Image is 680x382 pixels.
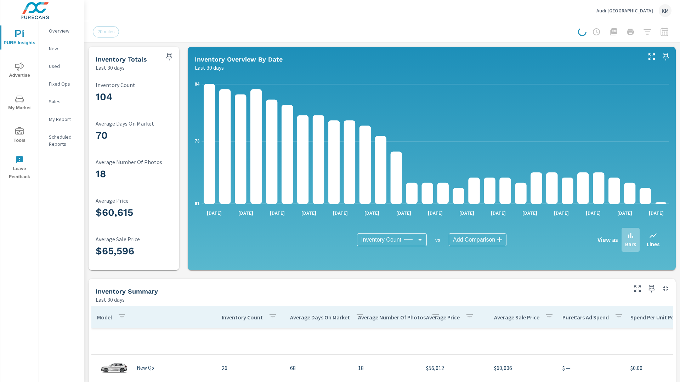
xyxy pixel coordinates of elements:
text: 73 [195,139,200,144]
p: 18 [358,364,415,372]
span: Leave Feedback [2,156,36,181]
span: My Market [2,95,36,112]
p: Used [49,63,78,70]
div: Sales [39,96,84,107]
p: [DATE] [612,209,637,216]
h5: Inventory Summary [96,288,158,295]
div: nav menu [0,21,39,184]
p: Average Price [96,197,189,204]
p: Scheduled Reports [49,133,78,147]
p: Last 30 days [96,63,125,72]
p: [DATE] [265,209,290,216]
button: Make Fullscreen [632,283,643,294]
p: [DATE] [549,209,574,216]
text: 84 [195,82,200,87]
span: Save this to your personalized report [164,51,175,62]
p: $ — [562,364,619,372]
div: Used [39,61,84,71]
p: [DATE] [486,209,511,216]
div: My Report [39,114,84,125]
p: Overview [49,27,78,34]
text: 61 [195,201,200,206]
p: $56,012 [426,364,483,372]
p: [DATE] [296,209,321,216]
h3: 18 [96,168,189,180]
p: Sales [49,98,78,105]
button: Minimize Widget [660,283,671,294]
p: Average Number Of Photos [358,314,426,321]
p: My Report [49,116,78,123]
div: Overview [39,25,84,36]
p: New [49,45,78,52]
p: Lines [647,240,659,248]
p: vs [427,237,449,243]
p: [DATE] [328,209,353,216]
span: Tools [2,127,36,145]
p: [DATE] [454,209,479,216]
p: Last 30 days [195,63,224,72]
p: [DATE] [202,209,227,216]
p: 26 [222,364,278,372]
p: Audi [GEOGRAPHIC_DATA] [596,7,653,14]
p: [DATE] [517,209,542,216]
div: Add Comparison [449,233,506,246]
p: [DATE] [391,209,416,216]
h5: Inventory Totals [96,56,147,63]
p: Model [97,314,112,321]
span: Add Comparison [453,236,495,243]
p: PureCars Ad Spend [562,314,609,321]
p: Average Days On Market [96,120,189,127]
p: Average Days On Market [290,314,350,321]
p: Last 30 days [96,295,125,304]
span: Advertise [2,62,36,80]
p: 68 [290,364,347,372]
p: [DATE] [359,209,384,216]
p: [DATE] [644,209,669,216]
button: Make Fullscreen [646,51,657,62]
h3: $65,596 [96,245,189,257]
p: Bars [625,240,636,248]
h6: View as [597,236,618,243]
p: [DATE] [581,209,606,216]
h3: 104 [96,91,189,103]
h3: 70 [96,129,189,141]
p: Average Number Of Photos [96,159,189,165]
p: Inventory Count [96,82,189,88]
p: Fixed Ops [49,80,78,87]
div: Fixed Ops [39,79,84,89]
p: New Q5 [137,365,154,371]
p: $60,006 [494,364,551,372]
div: KM [659,4,671,17]
h5: Inventory Overview By Date [195,56,283,63]
div: Scheduled Reports [39,132,84,149]
p: [DATE] [423,209,448,216]
p: [DATE] [233,209,258,216]
p: Average Sale Price [96,236,189,242]
span: Save this to your personalized report [660,51,671,62]
div: New [39,43,84,54]
h3: $60,615 [96,207,189,219]
span: Save this to your personalized report [646,283,657,294]
img: glamour [100,357,128,378]
span: Inventory Count [361,236,401,243]
p: Average Sale Price [494,314,539,321]
p: Average Price [426,314,460,321]
p: Inventory Count [222,314,263,321]
div: Inventory Count [357,233,427,246]
span: PURE Insights [2,30,36,47]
